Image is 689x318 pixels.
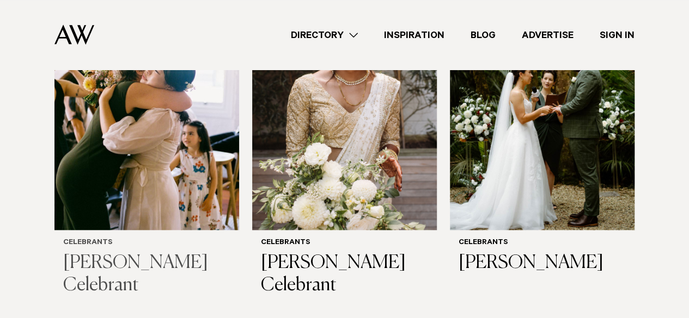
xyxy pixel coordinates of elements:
[278,28,371,42] a: Directory
[63,252,230,297] h3: [PERSON_NAME] Celebrant
[261,239,428,248] h6: Celebrants
[459,239,626,248] h6: Celebrants
[371,28,458,42] a: Inspiration
[54,24,94,45] img: Auckland Weddings Logo
[63,239,230,248] h6: Celebrants
[458,28,509,42] a: Blog
[587,28,648,42] a: Sign In
[509,28,587,42] a: Advertise
[459,252,626,275] h3: [PERSON_NAME]
[261,252,428,297] h3: [PERSON_NAME] Celebrant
